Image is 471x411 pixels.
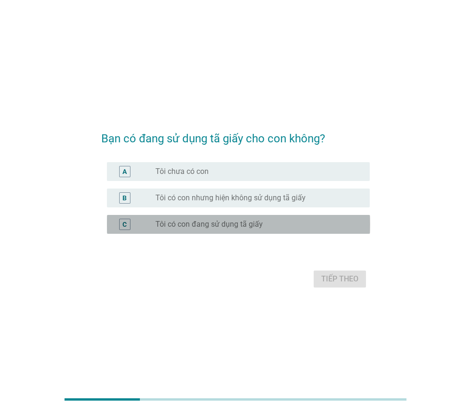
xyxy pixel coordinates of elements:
[155,167,209,176] label: Tôi chưa có con
[122,167,127,177] div: A
[155,193,306,203] label: Tôi có con nhưng hiện không sử dụng tã giấy
[122,193,127,203] div: B
[155,220,263,229] label: Tôi có con đang sử dụng tã giấy
[122,220,127,230] div: C
[101,121,370,147] h2: Bạn có đang sử dụng tã giấy cho con không?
